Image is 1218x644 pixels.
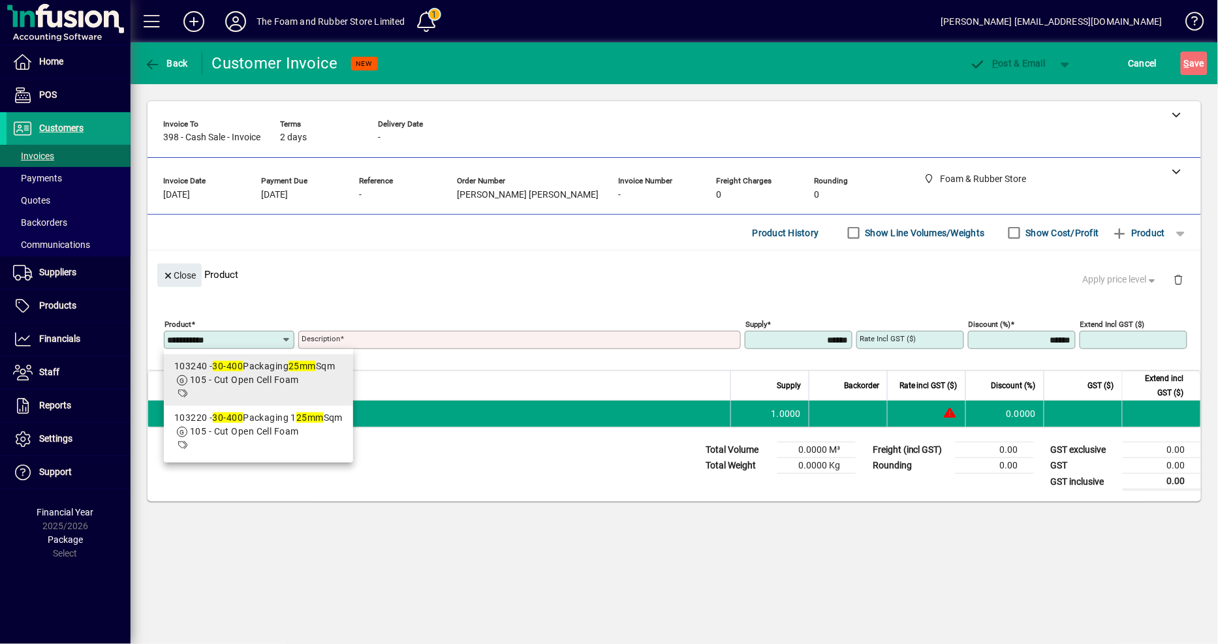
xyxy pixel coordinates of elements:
[1184,53,1204,74] span: ave
[1163,264,1195,295] button: Delete
[257,11,405,32] div: The Foam and Rubber Store Limited
[1078,268,1164,292] button: Apply price level
[163,265,196,286] span: Close
[48,534,83,545] span: Package
[1123,442,1201,458] td: 0.00
[190,375,299,385] span: 105 - Cut Open Cell Foam
[1184,58,1189,69] span: S
[7,167,131,189] a: Payments
[7,145,131,167] a: Invoices
[747,221,824,245] button: Product History
[148,251,1201,298] div: Product
[190,426,299,437] span: 105 - Cut Open Cell Foam
[131,52,202,75] app-page-header-button: Back
[378,132,381,143] span: -
[1023,226,1099,239] label: Show Cost/Profit
[956,442,1034,458] td: 0.00
[289,361,316,371] em: 25mm
[860,334,916,343] mat-label: Rate incl GST ($)
[261,190,288,200] span: [DATE]
[7,256,131,289] a: Suppliers
[1129,53,1157,74] span: Cancel
[1131,371,1184,400] span: Extend incl GST ($)
[39,433,72,444] span: Settings
[39,56,63,67] span: Home
[7,189,131,211] a: Quotes
[844,378,879,393] span: Backorder
[39,467,72,477] span: Support
[1080,320,1145,329] mat-label: Extend incl GST ($)
[992,378,1036,393] span: Discount (%)
[1088,378,1114,393] span: GST ($)
[213,361,243,371] em: 30-400
[164,320,191,329] mat-label: Product
[1044,458,1123,474] td: GST
[13,195,50,206] span: Quotes
[174,411,343,425] div: 103220 - Packaging 1 Sqm
[212,53,338,74] div: Customer Invoice
[699,442,777,458] td: Total Volume
[1123,458,1201,474] td: 0.00
[965,401,1044,427] td: 0.0000
[941,11,1163,32] div: [PERSON_NAME] [EMAIL_ADDRESS][DOMAIN_NAME]
[359,190,362,200] span: -
[13,151,54,161] span: Invoices
[1083,273,1159,286] span: Apply price level
[1163,273,1195,285] app-page-header-button: Delete
[1044,474,1123,490] td: GST inclusive
[39,400,71,410] span: Reports
[296,412,324,423] em: 25mm
[7,423,131,455] a: Settings
[7,211,131,234] a: Backorders
[164,406,353,457] mat-option: 103220 - 30-400 Packaging 125mm Sqm
[956,458,1034,474] td: 0.00
[39,267,76,277] span: Suppliers
[141,52,191,75] button: Back
[356,59,373,68] span: NEW
[213,412,243,423] em: 30-400
[618,190,621,200] span: -
[970,58,1046,69] span: ost & Email
[7,323,131,356] a: Financials
[866,458,956,474] td: Rounding
[777,378,801,393] span: Supply
[699,458,777,474] td: Total Weight
[163,132,260,143] span: 398 - Cash Sale - Invoice
[39,89,57,100] span: POS
[866,442,956,458] td: Freight (incl GST)
[13,173,62,183] span: Payments
[993,58,999,69] span: P
[863,226,985,239] label: Show Line Volumes/Weights
[13,239,90,250] span: Communications
[13,217,67,228] span: Backorders
[814,190,819,200] span: 0
[39,123,84,133] span: Customers
[969,320,1011,329] mat-label: Discount (%)
[7,79,131,112] a: POS
[777,458,856,474] td: 0.0000 Kg
[39,367,59,377] span: Staff
[899,378,958,393] span: Rate incl GST ($)
[777,442,856,458] td: 0.0000 M³
[457,190,599,200] span: [PERSON_NAME] [PERSON_NAME]
[7,390,131,422] a: Reports
[1044,442,1123,458] td: GST exclusive
[1181,52,1208,75] button: Save
[302,334,340,343] mat-label: Description
[173,10,215,33] button: Add
[7,290,131,322] a: Products
[164,354,353,406] mat-option: 103240 - 30-400 Packaging 25mm Sqm
[39,333,80,344] span: Financials
[174,360,343,373] div: 103240 - Packaging Sqm
[215,10,257,33] button: Profile
[39,300,76,311] span: Products
[7,46,131,78] a: Home
[37,507,94,517] span: Financial Year
[745,320,767,329] mat-label: Supply
[280,132,307,143] span: 2 days
[7,456,131,489] a: Support
[716,190,721,200] span: 0
[157,264,202,287] button: Close
[163,190,190,200] span: [DATE]
[1125,52,1161,75] button: Cancel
